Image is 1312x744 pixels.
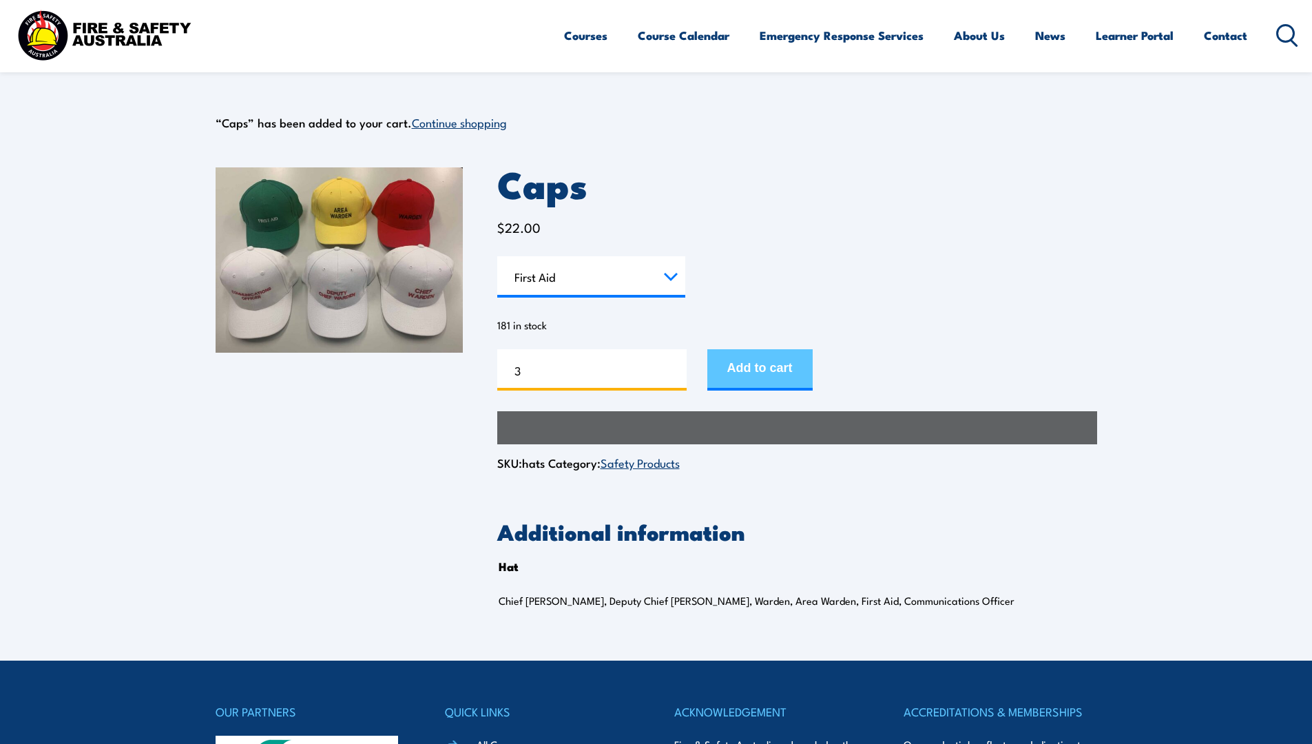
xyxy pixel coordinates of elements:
h4: OUR PARTNERS [216,702,408,721]
a: About Us [954,17,1005,54]
span: $ [497,218,505,236]
h2: Additional information [497,521,1097,541]
p: 181 in stock [497,318,1097,332]
a: Safety Products [601,454,680,471]
img: caps-scaled-1.jpg [216,167,463,353]
p: Chief [PERSON_NAME], Deputy Chief [PERSON_NAME], Warden, Area Warden, First Aid, Communications O... [499,594,1048,608]
a: Continue shopping [412,114,507,130]
h4: QUICK LINKS [445,702,638,721]
button: Add to cart [707,349,813,391]
input: Product quantity [497,349,687,391]
h1: Caps [497,167,1097,200]
bdi: 22.00 [497,218,541,236]
a: Course Calendar [638,17,729,54]
a: Learner Portal [1096,17,1174,54]
span: SKU: [497,454,545,471]
a: News [1035,17,1065,54]
a: Emergency Response Services [760,17,924,54]
div: “Caps” has been added to your cart. [216,112,1097,133]
th: Hat [499,556,519,577]
span: hats [522,454,545,471]
a: Contact [1204,17,1247,54]
a: Courses [564,17,607,54]
span: Category: [548,454,680,471]
iframe: Secure express checkout frame [494,409,1100,447]
h4: ACKNOWLEDGEMENT [674,702,867,721]
h4: ACCREDITATIONS & MEMBERSHIPS [904,702,1096,721]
